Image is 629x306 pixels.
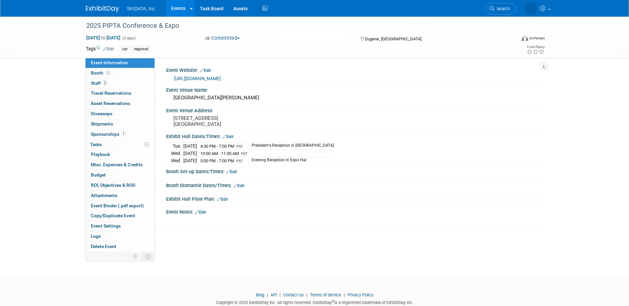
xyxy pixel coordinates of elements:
span: Asset Reservations [91,101,130,106]
span: Misc. Expenses & Credits [91,162,143,167]
a: Attachments [86,191,155,201]
img: Format-Inperson.png [522,35,528,41]
span: | [265,292,270,297]
td: Tags [86,45,114,53]
span: (3 days) [122,36,136,40]
a: Copy/Duplicate Event [86,211,155,221]
a: Asset Reservations [86,99,155,109]
a: Terms of Service [310,292,341,297]
sup: ® [332,299,334,303]
span: PST [241,152,248,156]
img: Mary Beth McNair [525,2,537,15]
td: Personalize Event Tab Strip [130,252,141,261]
span: Booth not reserved yet [105,70,111,75]
a: Edit [103,47,114,51]
a: Contact Us [283,292,304,297]
a: Search [485,3,516,15]
div: Event Format [477,34,545,44]
a: Booth [86,68,155,78]
span: | [305,292,309,297]
a: Playbook [86,150,155,160]
a: [URL][DOMAIN_NAME] [174,76,221,81]
a: Travel Reservations [86,88,155,98]
span: to [100,35,106,40]
span: 2 [102,80,107,85]
div: Booth Dismantle Dates/Times: [166,180,543,189]
span: | [278,292,282,297]
a: Event Information [86,58,155,68]
a: Shipments [86,119,155,129]
div: Event Rating [527,45,544,49]
span: SKIDATA, Inc. [127,6,156,11]
a: Edit [222,134,233,139]
div: Event Website: [166,65,543,74]
div: Exhibit Hall Dates/Times: [166,131,543,140]
div: 2025 PIPTA Conference & Expo [84,20,506,32]
a: Misc. Expenses & Credits [86,160,155,170]
span: Playbook [91,152,110,157]
span: Logs [91,233,101,239]
div: car [120,46,130,53]
span: 10:00 AM - 11:30 AM [200,151,239,156]
div: Exhibit Hall Floor Plan: [166,194,543,203]
span: PST [236,144,243,149]
span: Booth [91,70,111,76]
td: Wed. [171,157,183,164]
span: Staff [91,80,107,86]
a: Tasks [86,140,155,150]
span: PST [236,159,243,163]
a: Event Binder (.pdf export) [86,201,155,211]
span: Giveaways [91,111,112,116]
span: 5:00 PM - 7:00 PM [200,158,234,163]
span: Shipments [91,121,113,127]
td: [DATE] [183,157,197,164]
a: Sponsorships1 [86,129,155,139]
td: President's Reception in [GEOGRAPHIC_DATA] [248,143,334,150]
span: Sponsorships [91,131,126,137]
a: Staff2 [86,78,155,88]
button: Committed [203,35,242,42]
span: Delete Event [91,244,116,249]
div: [GEOGRAPHIC_DATA][PERSON_NAME] [171,93,538,103]
img: ExhibitDay [86,6,119,12]
span: Budget [91,172,106,178]
a: Logs [86,231,155,241]
a: ROI, Objectives & ROO [86,180,155,190]
td: Toggle Event Tabs [141,252,155,261]
a: Edit [226,170,237,174]
span: Search [494,6,510,11]
span: Attachments [91,193,117,198]
td: [DATE] [183,143,197,150]
div: In-Person [529,36,545,41]
a: Budget [86,170,155,180]
span: 4:30 PM - 7:00 PM [200,144,234,149]
span: 1 [121,131,126,136]
a: Edit [233,183,244,188]
pre: [STREET_ADDRESS] [GEOGRAPHIC_DATA] [173,115,316,127]
a: Blog [256,292,264,297]
span: Event Settings [91,223,121,229]
td: Evening Reception in Expo Hal [248,157,334,164]
span: ROI, Objectives & ROO [91,182,135,188]
div: Event Venue Name: [166,85,543,93]
a: Giveaways [86,109,155,119]
div: Event Notes: [166,207,543,216]
a: Delete Event [86,242,155,252]
span: Tasks [90,142,102,147]
span: Travel Reservations [91,90,131,96]
span: Event Information [91,60,128,65]
a: Edit [200,68,211,73]
div: Booth Set-up Dates/Times: [166,167,543,175]
span: Eugene, [GEOGRAPHIC_DATA] [365,36,421,41]
div: regional [132,46,151,53]
div: Event Venue Address: [166,106,543,114]
span: | [342,292,346,297]
a: Event Settings [86,221,155,231]
a: Privacy Policy [347,292,373,297]
span: Event Binder (.pdf export) [91,203,144,208]
td: [DATE] [183,150,197,157]
td: Wed. [171,150,183,157]
a: Edit [195,210,206,215]
td: Tue. [171,143,183,150]
span: Copy/Duplicate Event [91,213,135,218]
